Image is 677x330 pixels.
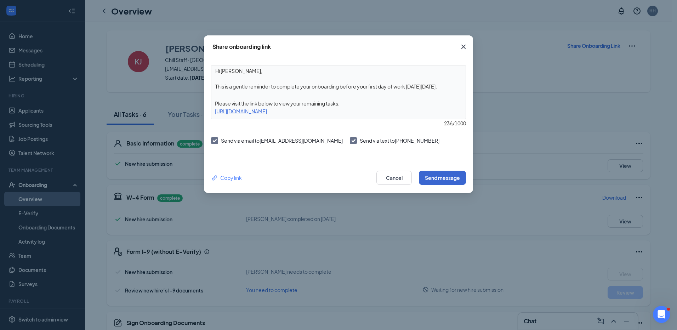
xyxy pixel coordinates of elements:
span: Send via email to [EMAIL_ADDRESS][DOMAIN_NAME] [221,137,343,144]
div: Copy link [211,174,242,182]
iframe: Intercom live chat [653,306,670,323]
div: Share onboarding link [212,43,271,51]
div: [URL][DOMAIN_NAME] [211,107,466,115]
button: Close [454,35,473,58]
svg: Cross [459,42,468,51]
button: Cancel [376,171,412,185]
textarea: Hi [PERSON_NAME], This is a gentle reminder to complete your onboarding before your first day of ... [211,66,466,92]
div: 236 / 1000 [211,119,466,127]
svg: Link [211,174,218,182]
button: Send message [419,171,466,185]
div: Please visit the link below to view your remaining tasks: [211,99,466,107]
button: Link Copy link [211,174,242,182]
span: Send via text to [PHONE_NUMBER] [360,137,439,144]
